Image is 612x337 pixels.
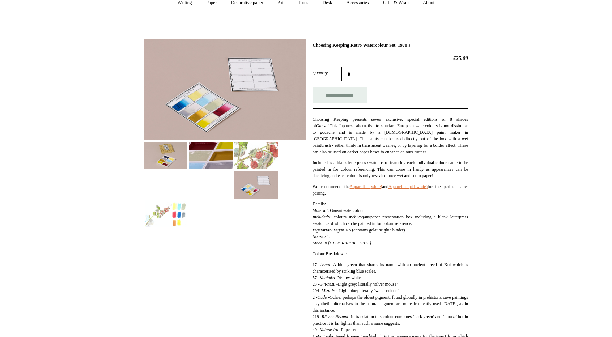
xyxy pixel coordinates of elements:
span: No (contains gelatine glue binder) [346,227,405,233]
em: chiyogami [352,214,370,219]
span: : Gansai watercolour [328,208,364,213]
label: Quantity [313,70,341,76]
i: Gin-nezu - [319,282,338,287]
span: We recommend the [313,184,350,189]
h1: Choosing Keeping Retro Watercolour Set, 1970's [313,42,468,48]
i: Rikyuu-Nezumi - [322,314,351,319]
span: and [382,184,388,189]
span: 8 colours in [329,214,352,219]
i: Kouhaku - [319,275,337,280]
a: Aquarello (off-white) [388,184,428,189]
span: Included is a blank letterpress swatch card featuring each individual colour name to be painted i... [313,160,468,178]
a: Aquarella (white) [350,184,382,189]
i: Oudo - [317,295,330,300]
img: Choosing Keeping Retro Watercolour Set, 1970's [189,142,233,169]
img: Choosing Keeping Retro Watercolour Set, 1970's [144,39,306,140]
em: Non-toxic [313,234,371,246]
h2: £25.00 [313,55,468,61]
span: paper presentation box including a blank letterpress swatch card which can be painted in for colo... [313,214,468,226]
img: Choosing Keeping Retro Watercolour Set, 1970's [234,142,278,169]
i: Asagi [320,262,330,267]
span: Colour Breakdown: [313,251,347,256]
span: This Japanese alternative to standard European watercolours is not dissimilar to gouache and is m... [313,123,468,154]
em: Vegetarian/ Vegan: [313,227,346,233]
i: Mizu-iro [322,288,337,293]
img: Choosing Keeping Retro Watercolour Set, 1970's [234,171,278,198]
img: Choosing Keeping Retro Watercolour Set, 1970's [144,200,187,227]
span: Details: [313,201,326,206]
em: Gansai. [316,123,330,128]
em: Included: [313,214,329,219]
i: Natane-iro [319,327,338,332]
span: Choosing Keeping presents seven exclusive, special editions of 8 shades of [313,117,468,128]
img: Choosing Keeping Retro Watercolour Set, 1970's [144,142,187,169]
i: Material [313,208,328,213]
span: Made in [GEOGRAPHIC_DATA] [313,240,371,246]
